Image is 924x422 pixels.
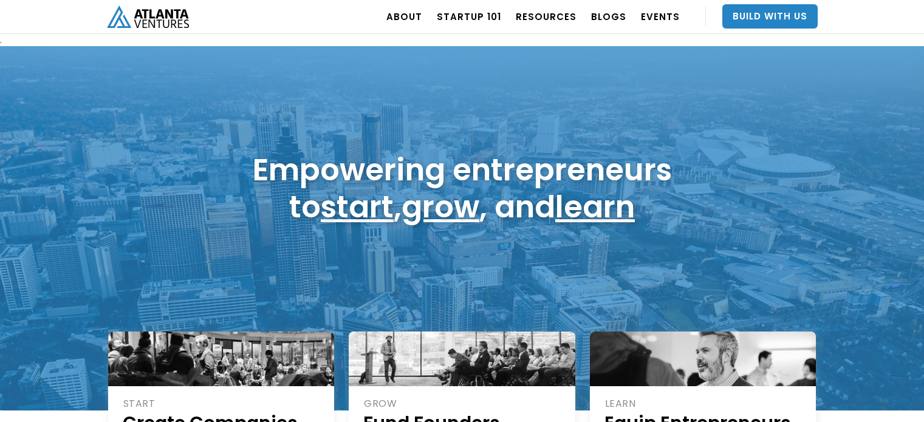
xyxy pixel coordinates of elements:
[253,151,672,225] h1: Empowering entrepreneurs to , , and
[321,185,394,228] a: start
[605,397,803,410] div: LEARN
[123,397,321,410] div: START
[402,185,479,228] a: grow
[722,4,818,29] a: Build With Us
[555,185,635,228] a: learn
[364,397,562,410] div: GROW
